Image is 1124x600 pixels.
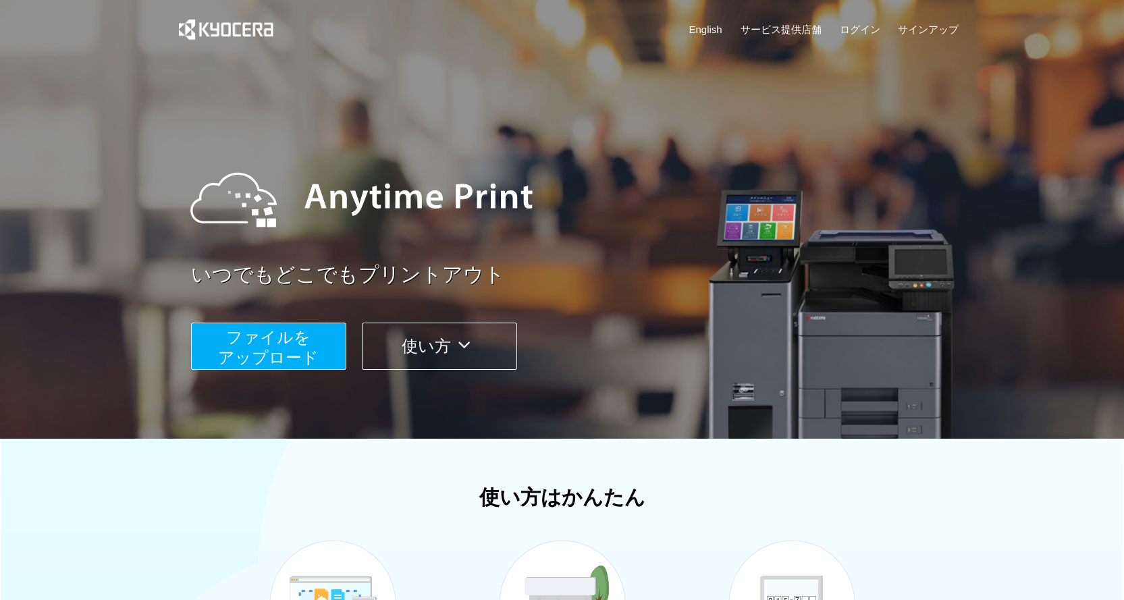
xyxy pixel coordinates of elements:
a: サービス提供店舗 [741,22,822,36]
button: ファイルを​​アップロード [191,323,346,370]
a: English [689,22,722,36]
span: ファイルを ​​アップロード [218,328,319,366]
button: 使い方 [362,323,517,370]
a: いつでもどこでもプリントアウト [191,261,967,290]
a: サインアップ [898,22,959,36]
a: ログイン [840,22,880,36]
